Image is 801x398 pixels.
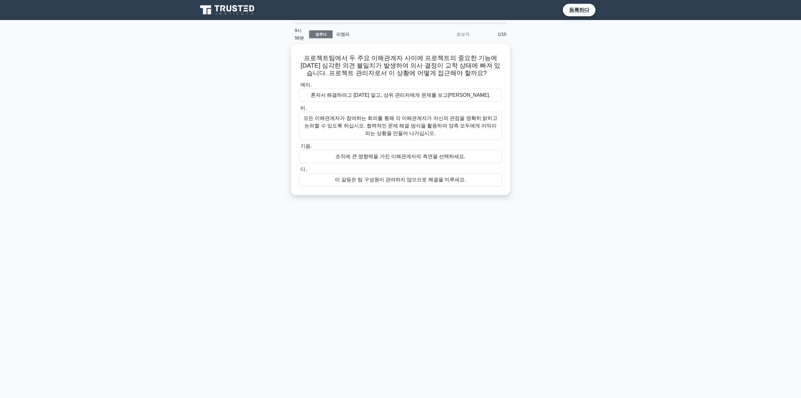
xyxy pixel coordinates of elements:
font: 에이. [300,82,312,87]
font: 디. [300,167,307,172]
font: 멈추다 [315,32,327,37]
a: 등록하다 [565,6,593,14]
font: 비. [300,105,307,111]
font: 1/10 [498,32,506,37]
font: 조직에 큰 영향력을 가진 이해관계자의 측면을 선택하세요. [335,154,465,159]
font: 기음. [300,143,312,149]
a: 멈추다 [309,30,333,38]
font: 프로젝트팀에서 두 주요 이해관계자 사이에 프로젝트의 중요한 기능에 [DATE] 심각한 의견 불일치가 발생하여 의사 결정이 교착 상태에 빠져 있습니다. 프로젝트 관리자로서 이 ... [301,54,501,76]
font: 9시 56분 [295,28,304,40]
font: 등록하다 [569,7,589,13]
font: 피엠피 [336,32,349,37]
font: 혼자서 해결하려고 [DATE] 말고, 상위 관리자에게 문제를 보고[PERSON_NAME]. [311,92,490,98]
font: 모든 이해관계자가 참여하는 회의를 통해 각 이해관계자가 자신의 관점을 명확히 밝히고 논의할 수 있도록 하십시오. 협력적인 문제 해결 방식을 활용하여 양측 모두에게 이익이 되는... [304,116,497,136]
font: 이 갈등은 팀 구성원이 관여하지 않으므로 해결을 미루세요. [335,177,466,182]
font: 초보자 [457,32,470,37]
